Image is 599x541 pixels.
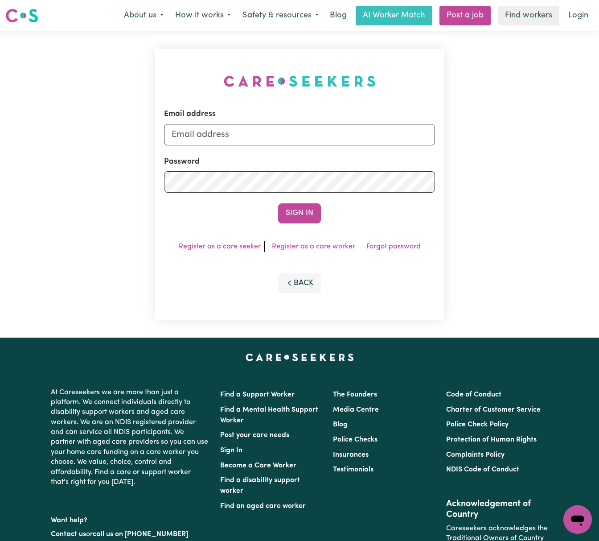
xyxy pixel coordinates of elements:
[272,243,355,250] a: Register as a care worker
[446,421,509,428] a: Police Check Policy
[5,8,38,24] img: Careseekers logo
[333,421,348,428] a: Blog
[220,432,289,439] a: Post your care needs
[93,531,188,538] a: call us on [PHONE_NUMBER]
[51,531,86,538] a: Contact us
[5,5,38,26] a: Careseekers logo
[118,6,169,25] button: About us
[563,6,594,25] a: Login
[324,6,352,25] a: Blog
[169,6,237,25] button: How it works
[220,477,300,495] a: Find a disability support worker
[333,451,369,458] a: Insurances
[439,6,491,25] a: Post a job
[220,462,296,469] a: Become a Care Worker
[333,406,379,413] a: Media Centre
[220,503,306,510] a: Find an aged care worker
[278,273,321,293] button: Back
[446,406,541,413] a: Charter of Customer Service
[164,156,200,168] label: Password
[446,466,519,473] a: NDIS Code of Conduct
[220,447,242,454] a: Sign In
[237,6,324,25] button: Safety & resources
[333,391,377,398] a: The Founders
[446,391,501,398] a: Code of Conduct
[333,466,373,473] a: Testimonials
[164,124,435,145] input: Email address
[278,203,321,223] button: Sign In
[220,391,295,398] a: Find a Support Worker
[356,6,432,25] a: AI Worker Match
[51,512,209,525] p: Want help?
[366,243,421,250] a: Forgot password
[333,436,377,443] a: Police Checks
[498,6,559,25] a: Find workers
[446,436,537,443] a: Protection of Human Rights
[446,499,548,520] h2: Acknowledgement of Country
[563,505,592,534] iframe: Button to launch messaging window
[164,108,216,120] label: Email address
[51,384,209,491] p: At Careseekers we are more than just a platform. We connect individuals directly to disability su...
[179,243,261,250] a: Register as a care seeker
[246,354,354,361] a: Careseekers home page
[220,406,318,424] a: Find a Mental Health Support Worker
[446,451,505,458] a: Complaints Policy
